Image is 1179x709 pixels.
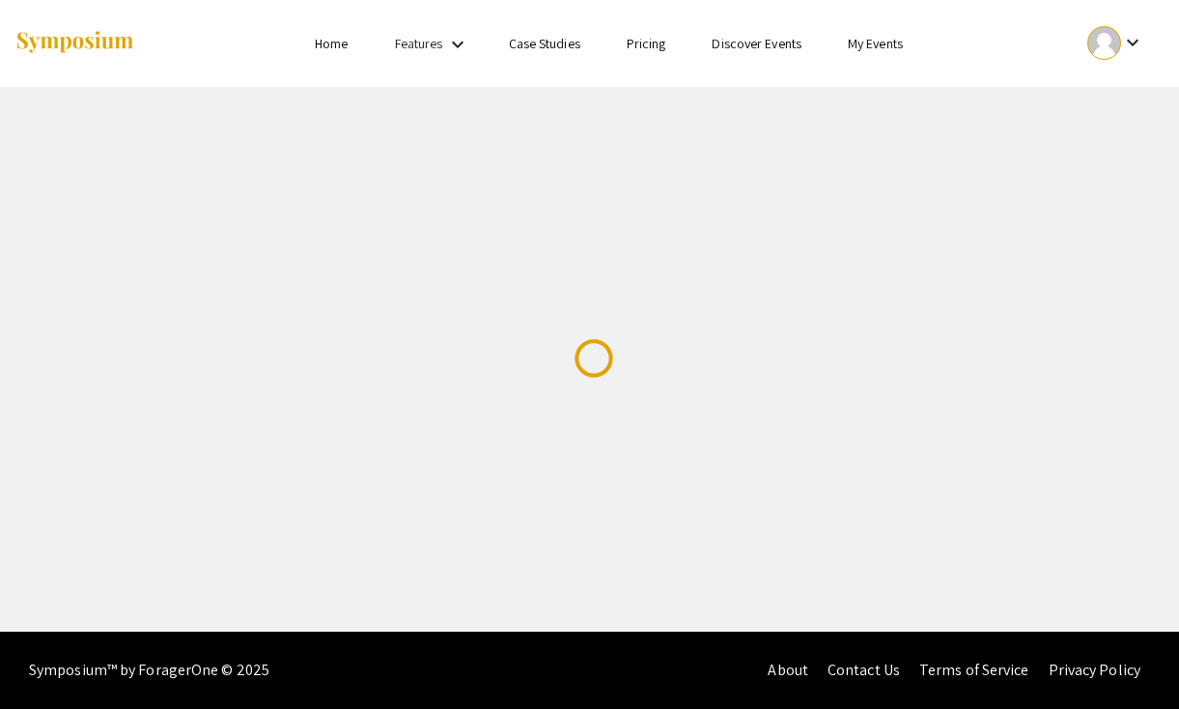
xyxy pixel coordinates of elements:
a: Case Studies [509,35,580,52]
mat-icon: Expand Features list [446,33,469,56]
div: Symposium™ by ForagerOne © 2025 [29,632,269,709]
iframe: Chat [14,622,82,695]
a: Features [395,35,443,52]
a: Home [315,35,348,52]
a: About [768,660,808,680]
a: Terms of Service [919,660,1029,680]
a: My Events [848,35,903,52]
a: Contact Us [828,660,900,680]
mat-icon: Expand account dropdown [1121,31,1144,54]
a: Discover Events [712,35,801,52]
a: Pricing [627,35,666,52]
a: Privacy Policy [1049,660,1140,680]
img: Symposium by ForagerOne [14,30,135,56]
button: Expand account dropdown [1067,21,1165,65]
